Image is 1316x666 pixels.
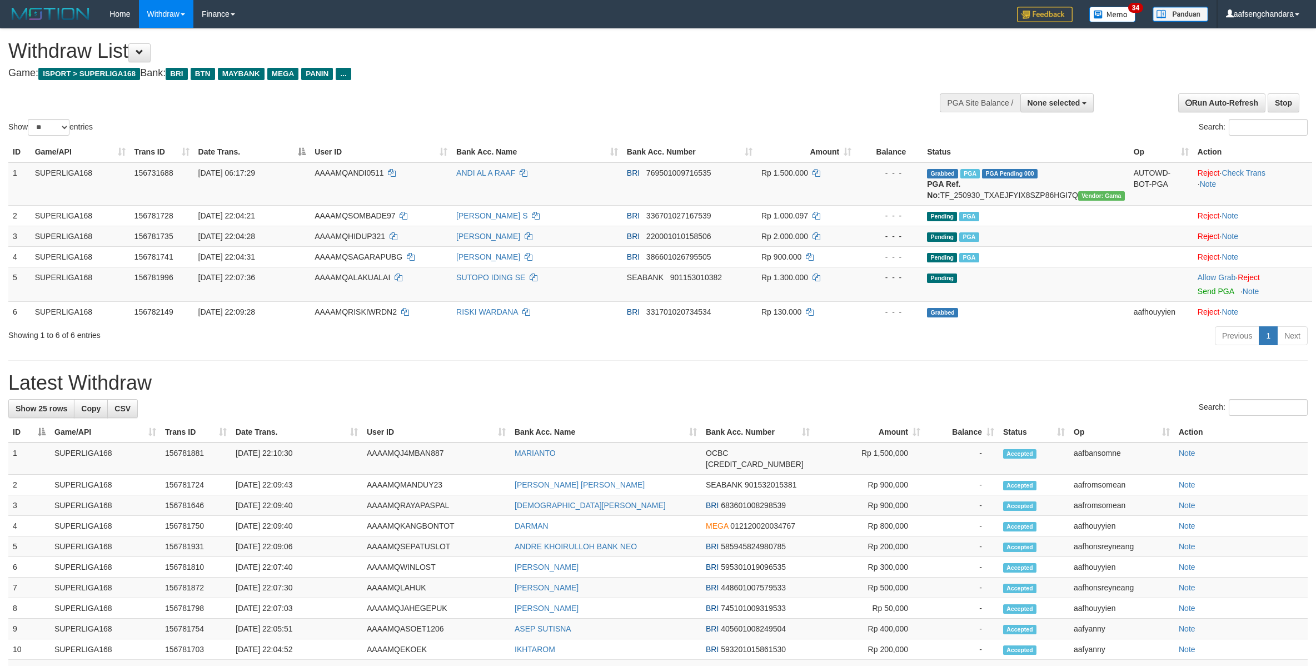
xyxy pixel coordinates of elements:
[231,598,362,619] td: [DATE] 22:07:03
[1078,191,1125,201] span: Vendor URL: https://trx31.1velocity.biz
[1179,449,1195,458] a: Note
[1215,326,1259,345] a: Previous
[456,273,525,282] a: SUTOPO IDING SE
[1229,399,1308,416] input: Search:
[8,40,866,62] h1: Withdraw List
[8,639,50,660] td: 10
[107,399,138,418] a: CSV
[860,272,918,283] div: - - -
[161,598,231,619] td: 156781798
[130,142,194,162] th: Trans ID: activate to sort column ascending
[646,168,711,177] span: Copy 769501009716535 to clipboard
[814,578,925,598] td: Rp 500,000
[231,443,362,475] td: [DATE] 22:10:30
[315,211,396,220] span: AAAAMQSOMBADE97
[38,68,140,80] span: ISPORT > SUPERLIGA168
[161,536,231,557] td: 156781931
[8,578,50,598] td: 7
[8,536,50,557] td: 5
[1193,267,1312,301] td: ·
[191,68,215,80] span: BTN
[1259,326,1278,345] a: 1
[1193,162,1312,206] td: · ·
[301,68,333,80] span: PANIN
[1020,93,1094,112] button: None selected
[959,232,979,242] span: Marked by aafromsomean
[706,563,719,571] span: BRI
[814,475,925,495] td: Rp 900,000
[999,422,1069,443] th: Status: activate to sort column ascending
[134,307,173,316] span: 156782149
[706,604,719,613] span: BRI
[362,495,510,516] td: AAAAMQRAYAPASPAL
[646,211,711,220] span: Copy 336701027167539 to clipboard
[198,252,255,261] span: [DATE] 22:04:31
[745,480,796,489] span: Copy 901532015381 to clipboard
[925,443,999,475] td: -
[8,68,866,79] h4: Game: Bank:
[730,521,795,530] span: Copy 012120020034767 to clipboard
[1003,449,1036,459] span: Accepted
[1069,557,1174,578] td: aafhouyyien
[315,307,397,316] span: AAAAMQRISKIWRDN2
[1178,93,1265,112] a: Run Auto-Refresh
[927,308,958,317] span: Grabbed
[50,495,161,516] td: SUPERLIGA168
[1179,624,1195,633] a: Note
[1193,205,1312,226] td: ·
[1003,645,1036,655] span: Accepted
[31,267,130,301] td: SUPERLIGA168
[1174,422,1308,443] th: Action
[959,253,979,262] span: Marked by aafromsomean
[8,205,31,226] td: 2
[198,273,255,282] span: [DATE] 22:07:36
[515,542,637,551] a: ANDRE KHOIRULLOH BANK NEO
[50,422,161,443] th: Game/API: activate to sort column ascending
[627,232,640,241] span: BRI
[515,604,579,613] a: [PERSON_NAME]
[1003,563,1036,573] span: Accepted
[134,168,173,177] span: 156731688
[757,142,856,162] th: Amount: activate to sort column ascending
[927,212,957,221] span: Pending
[1200,180,1217,188] a: Note
[1277,326,1308,345] a: Next
[761,273,808,282] span: Rp 1.300.000
[1179,521,1195,530] a: Note
[1198,307,1220,316] a: Reject
[814,422,925,443] th: Amount: activate to sort column ascending
[74,399,108,418] a: Copy
[646,307,711,316] span: Copy 331701020734534 to clipboard
[1198,273,1235,282] a: Allow Grab
[81,404,101,413] span: Copy
[315,168,384,177] span: AAAAMQANDI0511
[1179,563,1195,571] a: Note
[161,495,231,516] td: 156781646
[627,168,640,177] span: BRI
[1153,7,1208,22] img: panduan.png
[452,142,622,162] th: Bank Acc. Name: activate to sort column ascending
[721,563,786,571] span: Copy 595301019096535 to clipboard
[50,443,161,475] td: SUPERLIGA168
[1069,422,1174,443] th: Op: activate to sort column ascending
[50,475,161,495] td: SUPERLIGA168
[456,168,515,177] a: ANDI AL A RAAF
[456,252,520,261] a: [PERSON_NAME]
[721,624,786,633] span: Copy 405601008249504 to clipboard
[1069,443,1174,475] td: aafbansomne
[706,501,719,510] span: BRI
[860,167,918,178] div: - - -
[1128,3,1143,13] span: 34
[814,495,925,516] td: Rp 900,000
[706,449,728,458] span: OCBC
[860,210,918,221] div: - - -
[959,212,979,221] span: Marked by aafromsomean
[814,557,925,578] td: Rp 300,000
[8,475,50,495] td: 2
[1222,252,1238,261] a: Note
[1069,536,1174,557] td: aafhonsreyneang
[814,639,925,660] td: Rp 200,000
[1129,301,1193,322] td: aafhouyyien
[1069,598,1174,619] td: aafhouyyien
[8,557,50,578] td: 6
